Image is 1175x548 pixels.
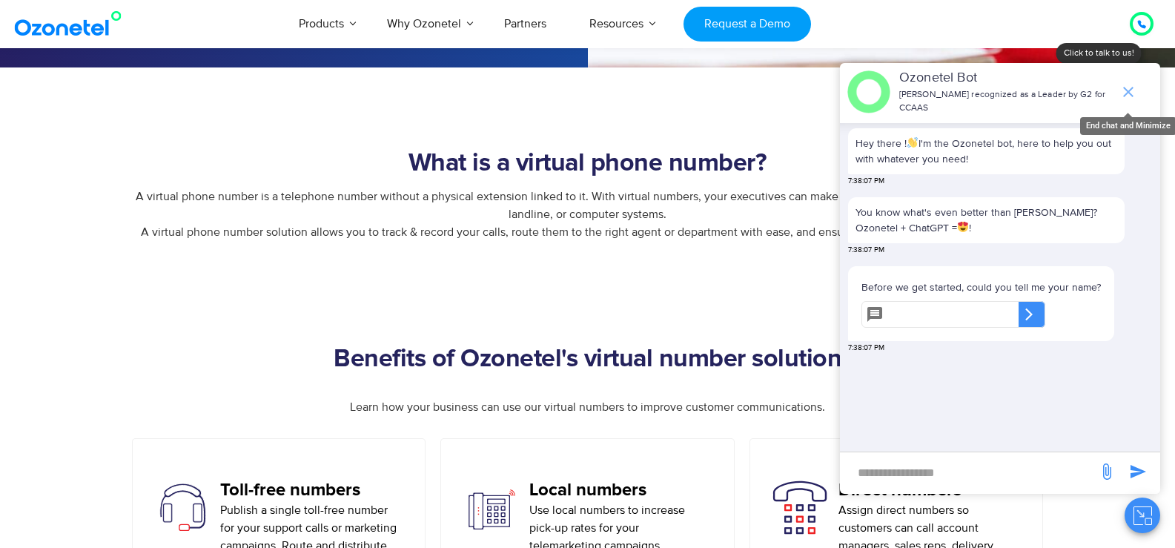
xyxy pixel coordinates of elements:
img: 👋 [907,137,918,148]
span: end chat or minimize [1113,77,1143,107]
span: A virtual phone number is a telephone number without a physical extension linked to it. With virt... [136,189,1040,240]
p: Before we get started, could you tell me your name? [861,280,1101,295]
span: 7:38:07 PM [848,343,884,354]
div: new-msg-input [847,460,1090,486]
h5: Direct numbers [838,480,1021,501]
span: send message [1123,457,1153,486]
h2: Benefits of Ozonetel's virtual number solution [125,345,1051,374]
span: Learn how your business can use our virtual numbers to improve customer communications. [350,400,825,415]
span: 7:38:07 PM [848,176,884,187]
p: Ozonetel Bot [899,68,1112,88]
h2: What is a virtual phone number? [125,149,1051,179]
span: send message [1092,457,1122,486]
button: Close chat [1125,498,1160,533]
img: 😍 [958,222,968,232]
img: header [847,70,890,113]
h5: Local numbers [529,480,712,501]
p: Hey there ! I'm the Ozonetel bot, here to help you out with whatever you need! [855,136,1117,167]
p: You know what's even better than [PERSON_NAME]? Ozonetel + ChatGPT = ! [855,205,1117,236]
p: [PERSON_NAME] recognized as a Leader by G2 for CCAAS [899,88,1112,115]
h5: Toll-free numbers [220,480,403,501]
span: 7:38:07 PM [848,245,884,256]
a: Request a Demo [684,7,810,42]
